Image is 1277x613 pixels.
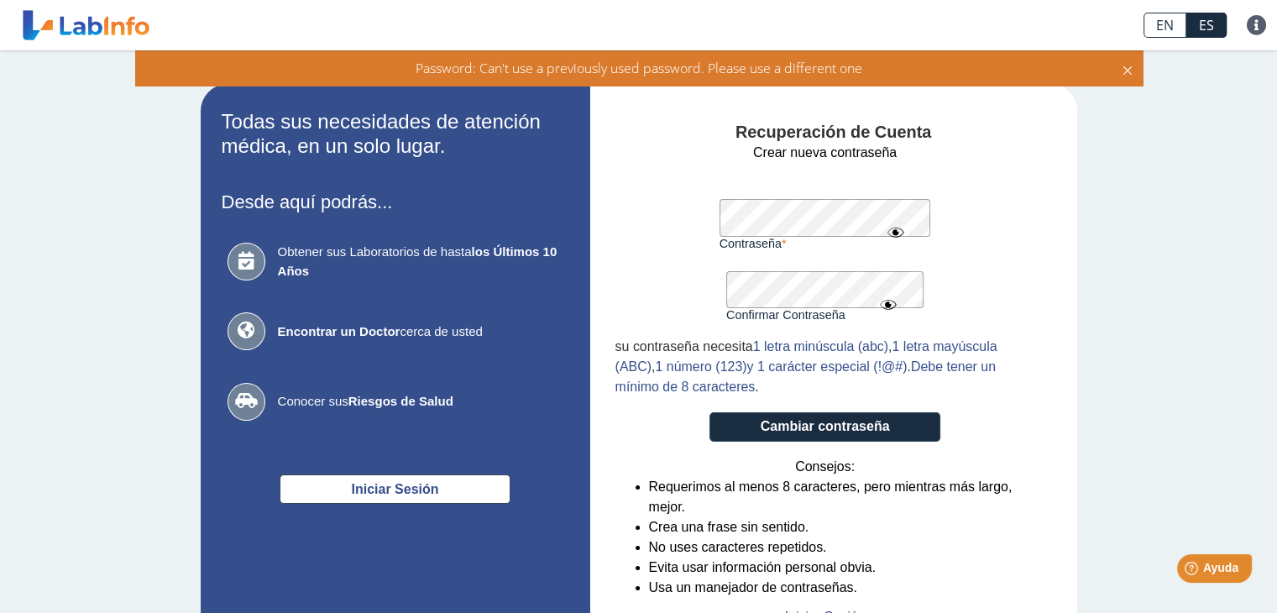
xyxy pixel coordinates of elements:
li: Usa un manejador de contraseñas. [649,578,1035,598]
span: su contraseña necesita [615,339,753,354]
label: Contraseña [720,237,931,250]
li: Evita usar información personal obvia. [649,558,1035,578]
span: Conocer sus [278,392,563,411]
button: Iniciar Sesión [280,474,510,504]
h3: Desde aquí podrás... [222,191,569,212]
span: Password: Can't use a previously used password. Please use a different one [416,59,862,77]
a: EN [1144,13,1186,38]
div: , , . . [615,337,1035,397]
li: Requerimos al menos 8 caracteres, pero mientras más largo, mejor. [649,477,1035,517]
span: Crear nueva contraseña [753,143,897,163]
h2: Todas sus necesidades de atención médica, en un solo lugar. [222,110,569,159]
span: 1 letra minúscula (abc) [753,339,888,354]
a: ES [1186,13,1227,38]
b: los Últimos 10 Años [278,244,557,278]
span: cerca de usted [278,322,563,342]
li: Crea una frase sin sentido. [649,517,1035,537]
span: Consejos: [795,457,855,477]
b: Encontrar un Doctor [278,324,400,338]
span: 1 número (123) [655,359,746,374]
span: Obtener sus Laboratorios de hasta [278,243,563,280]
iframe: Help widget launcher [1128,548,1259,595]
label: Confirmar Contraseña [726,308,924,322]
b: Riesgos de Salud [348,394,453,408]
h4: Recuperación de Cuenta [615,123,1052,143]
li: No uses caracteres repetidos. [649,537,1035,558]
button: Cambiar contraseña [709,412,940,442]
span: y 1 carácter especial (!@#) [746,359,907,374]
